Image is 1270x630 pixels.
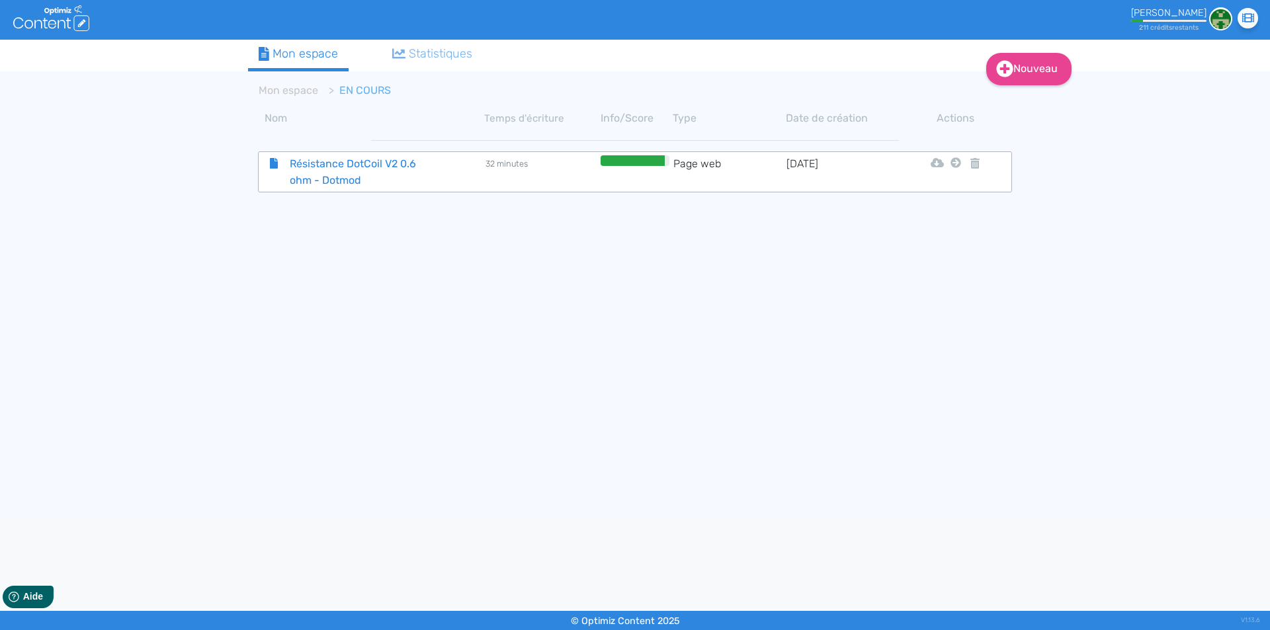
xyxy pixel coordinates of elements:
img: 6adefb463699458b3a7e00f487fb9d6a [1209,7,1232,30]
th: Temps d'écriture [484,110,597,126]
small: 211 crédit restant [1139,23,1199,32]
td: [DATE] [786,155,899,188]
td: Page web [673,155,786,188]
div: [PERSON_NAME] [1131,7,1206,19]
th: Info/Score [597,110,673,126]
a: Statistiques [382,40,484,68]
a: Mon espace [248,40,349,71]
li: EN COURS [318,83,391,98]
div: Mon espace [259,45,338,63]
a: Mon espace [259,84,318,97]
small: © Optimiz Content 2025 [571,615,680,627]
span: Résistance DotCoil V2 0.6 ohm - Dotmod [280,155,429,188]
td: 32 minutes [484,155,597,188]
th: Date de création [786,110,899,126]
th: Type [673,110,786,126]
a: Nouveau [986,53,1072,85]
span: s [1169,23,1172,32]
th: Nom [258,110,484,126]
span: s [1195,23,1199,32]
div: V1.13.6 [1241,611,1260,630]
nav: breadcrumb [248,75,910,106]
th: Actions [947,110,964,126]
div: Statistiques [392,45,473,63]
